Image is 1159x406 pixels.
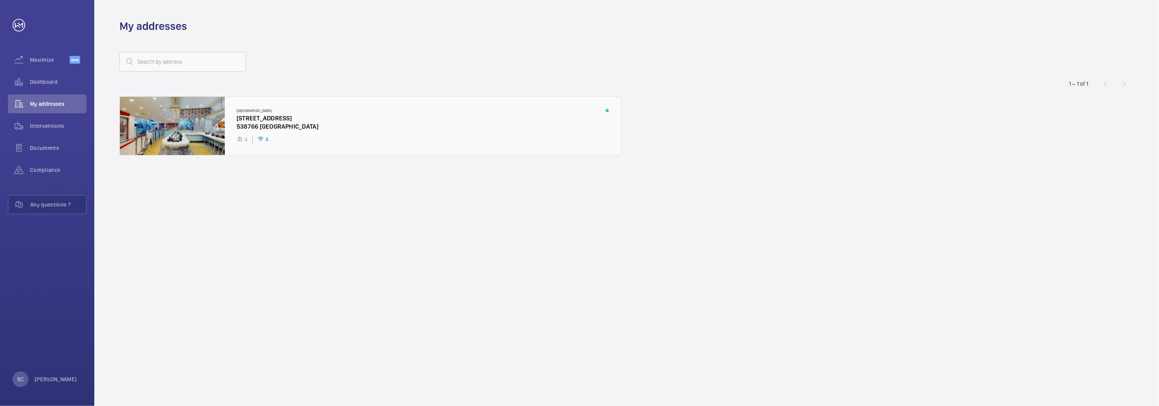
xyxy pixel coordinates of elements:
[1069,80,1089,88] div: 1 – 1 of 1
[119,52,246,72] input: Search by address
[30,56,70,64] span: Maximize
[35,375,77,383] p: [PERSON_NAME]
[70,56,80,64] span: Beta
[30,166,86,174] span: Compliance
[17,375,24,383] p: SC
[30,201,86,209] span: Any questions ?
[30,144,86,152] span: Documents
[119,19,187,33] h1: My addresses
[30,78,86,86] span: Dashboard
[30,122,86,130] span: Interventions
[30,100,86,108] span: My addresses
